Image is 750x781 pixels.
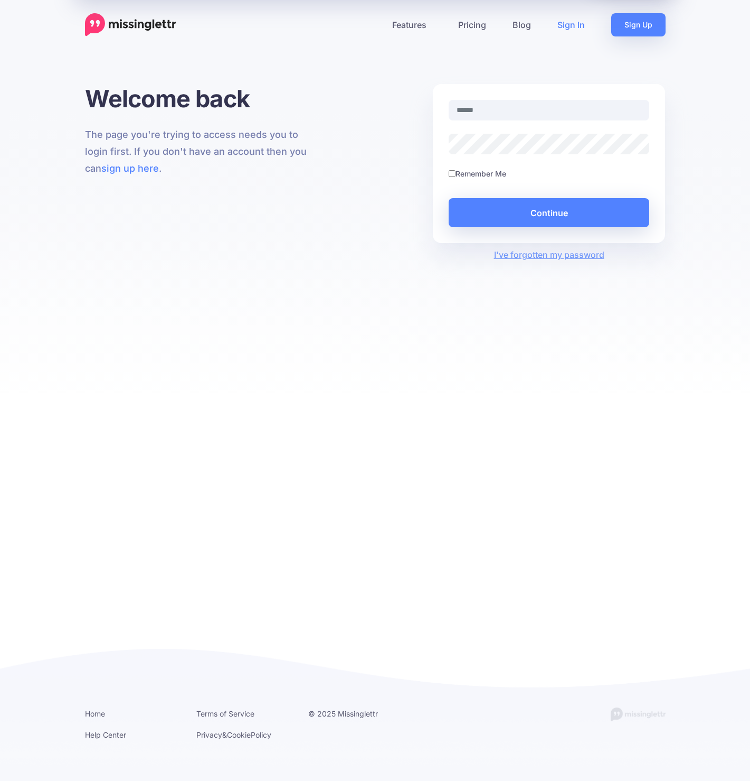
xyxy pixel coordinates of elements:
[611,13,666,36] a: Sign Up
[308,707,404,720] li: © 2025 Missinglettr
[196,709,254,718] a: Terms of Service
[85,730,126,739] a: Help Center
[445,13,499,36] a: Pricing
[449,198,650,227] button: Continue
[196,730,222,739] a: Privacy
[101,163,159,174] a: sign up here
[196,728,292,741] li: & Policy
[85,126,318,177] p: The page you're trying to access needs you to login first. If you don't have an account then you ...
[379,13,445,36] a: Features
[85,84,318,113] h1: Welcome back
[544,13,598,36] a: Sign In
[499,13,544,36] a: Blog
[227,730,251,739] a: Cookie
[85,709,105,718] a: Home
[455,168,506,180] label: Remember Me
[494,249,604,260] a: I've forgotten my password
